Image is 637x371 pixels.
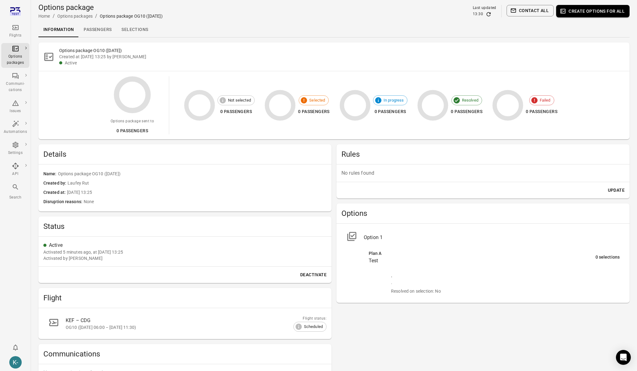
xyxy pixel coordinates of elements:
[4,150,27,156] div: Settings
[595,254,620,261] div: 0 selections
[451,108,482,116] div: 0 passengers
[84,199,327,205] span: None
[43,171,58,177] span: Name
[68,180,327,187] span: Laufey Rut
[38,22,630,37] div: Local navigation
[67,189,327,196] span: [DATE] 13:25
[293,316,327,322] div: Flight status:
[1,22,29,41] a: Flights
[301,324,326,330] span: Scheduled
[507,5,554,16] button: Contact all
[391,288,620,294] div: Resolved on selection: No
[9,356,22,369] div: K-
[66,324,312,330] div: OG10 ([DATE] 06:00 – [DATE] 11:30)
[43,249,123,255] div: Activated 5 minutes ago, at [DATE] 13:25
[65,60,625,66] div: Active
[4,194,27,201] div: Search
[7,354,24,371] button: Kristinn - avilabs
[373,108,408,116] div: 0 passengers
[43,180,68,187] span: Created by
[473,11,483,17] div: 13:30
[57,14,93,19] a: Options packages
[38,14,50,19] a: Home
[79,22,116,37] a: Passengers
[485,11,492,17] button: Refresh data
[59,47,625,54] h2: Options package OG10 ([DATE])
[38,22,79,37] a: Information
[9,341,22,354] button: Notifications
[95,12,97,20] li: /
[4,129,27,135] div: Automations
[391,279,620,286] div: .
[217,108,255,116] div: 0 passengers
[43,189,67,196] span: Created at
[4,33,27,39] div: Flights
[111,127,154,135] div: 0 passengers
[369,257,595,264] div: Test
[459,97,482,103] span: Resolved
[1,98,29,116] a: Issues
[1,118,29,137] a: Automations
[536,97,554,103] span: Failed
[473,5,496,11] div: Last updated
[1,43,29,68] a: Options packages
[1,181,29,202] button: Search
[298,108,330,116] div: 0 passengers
[298,269,329,281] button: Deactivate
[43,349,327,359] h2: Communications
[111,118,154,124] div: Options package sent to
[116,22,153,37] a: Selections
[4,171,27,177] div: API
[1,160,29,179] a: API
[225,97,254,103] span: Not selected
[43,313,327,334] a: KEF – CDGOG10 ([DATE] 06:00 – [DATE] 11:30)
[38,12,163,20] nav: Breadcrumbs
[66,317,312,324] div: KEF – CDG
[1,70,29,95] a: Communi-cations
[100,13,162,19] div: Options package OG10 ([DATE])
[364,234,620,241] div: Option 1
[526,108,557,116] div: 0 passengers
[1,139,29,158] a: Settings
[53,12,55,20] li: /
[369,250,595,257] div: Plan A
[556,5,630,17] button: Create options for all
[43,293,327,303] h2: Flight
[43,221,327,231] h2: Status
[341,169,625,177] p: No rules found
[43,149,327,159] h2: Details
[391,272,620,279] div: .
[59,54,625,60] div: Created at [DATE] 13:25 by [PERSON_NAME]
[38,2,163,12] h1: Options package
[43,199,84,205] span: Disruption reasons
[605,185,627,196] button: Update
[380,97,407,103] span: In progress
[616,350,631,365] div: Open Intercom Messenger
[43,255,103,261] div: Activated by [PERSON_NAME]
[306,97,328,103] span: Selected
[58,171,327,177] span: Options package OG10 ([DATE])
[4,54,27,66] div: Options packages
[4,81,27,93] div: Communi-cations
[341,149,625,159] h2: Rules
[4,108,27,114] div: Issues
[49,242,327,249] div: Active
[341,208,625,218] h2: Options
